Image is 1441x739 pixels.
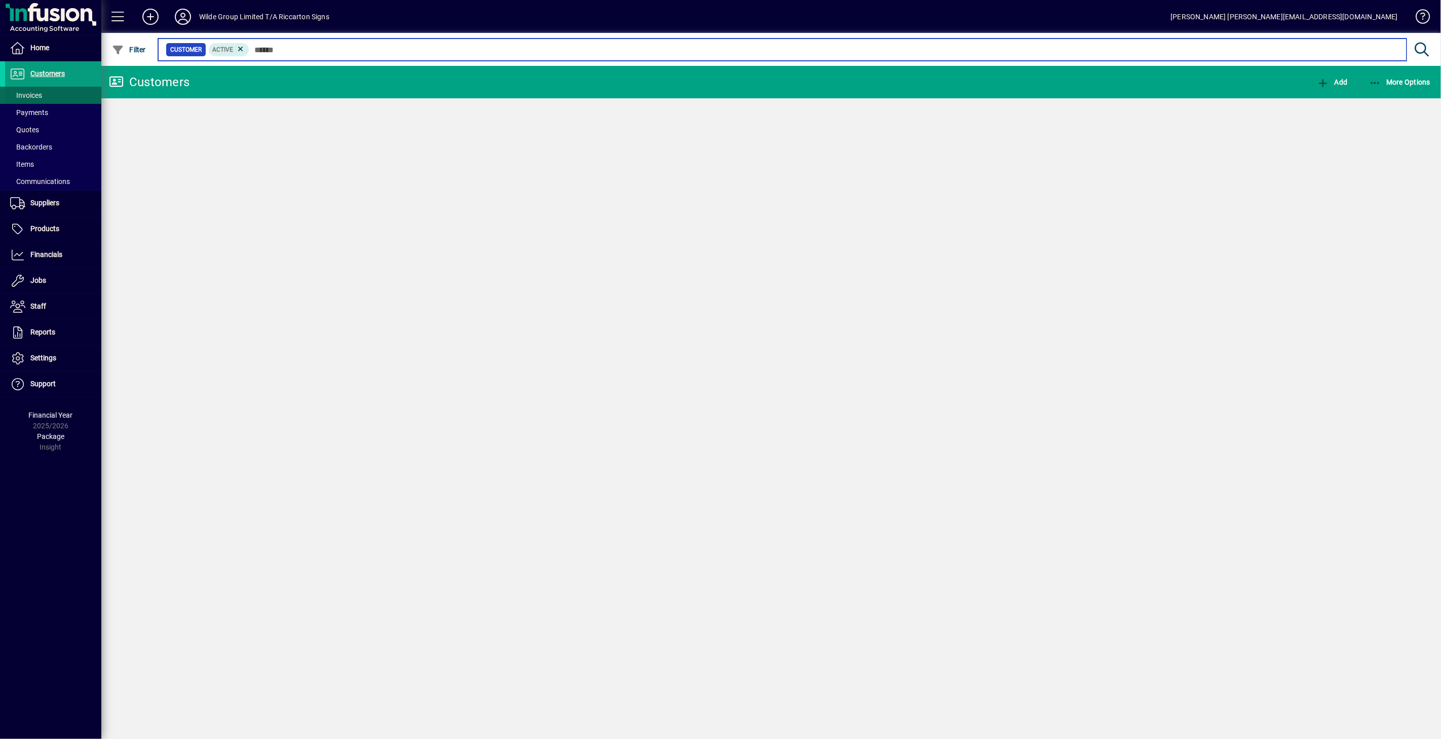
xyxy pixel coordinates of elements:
[10,160,34,168] span: Items
[213,46,234,53] span: Active
[167,8,199,26] button: Profile
[30,302,46,310] span: Staff
[10,177,70,186] span: Communications
[5,242,101,268] a: Financials
[109,41,148,59] button: Filter
[170,45,202,55] span: Customer
[10,126,39,134] span: Quotes
[10,91,42,99] span: Invoices
[1170,9,1398,25] div: [PERSON_NAME] [PERSON_NAME][EMAIL_ADDRESS][DOMAIN_NAME]
[30,44,49,52] span: Home
[5,294,101,319] a: Staff
[5,216,101,242] a: Products
[134,8,167,26] button: Add
[5,156,101,173] a: Items
[5,35,101,61] a: Home
[5,104,101,121] a: Payments
[1369,78,1431,86] span: More Options
[1314,73,1350,91] button: Add
[1408,2,1428,35] a: Knowledge Base
[30,276,46,284] span: Jobs
[5,121,101,138] a: Quotes
[10,143,52,151] span: Backorders
[5,346,101,371] a: Settings
[5,268,101,293] a: Jobs
[37,432,64,440] span: Package
[5,320,101,345] a: Reports
[29,411,73,419] span: Financial Year
[30,380,56,388] span: Support
[5,372,101,397] a: Support
[30,328,55,336] span: Reports
[30,69,65,78] span: Customers
[1317,78,1347,86] span: Add
[112,46,146,54] span: Filter
[5,87,101,104] a: Invoices
[1367,73,1433,91] button: More Options
[199,9,329,25] div: Wilde Group Limited T/A Riccarton Signs
[30,354,56,362] span: Settings
[5,173,101,190] a: Communications
[109,74,189,90] div: Customers
[5,191,101,216] a: Suppliers
[209,43,249,56] mat-chip: Activation Status: Active
[10,108,48,117] span: Payments
[5,138,101,156] a: Backorders
[30,199,59,207] span: Suppliers
[30,225,59,233] span: Products
[30,250,62,258] span: Financials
